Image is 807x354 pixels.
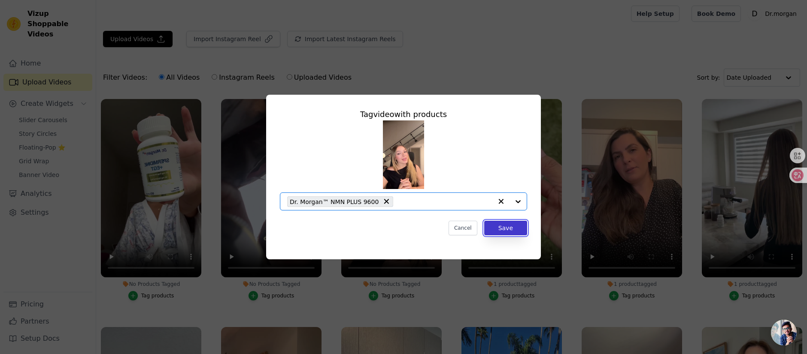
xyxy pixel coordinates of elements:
[771,320,797,345] div: 开放式聊天
[484,221,527,235] button: Save
[280,108,527,120] div: Tag video with products
[449,221,477,235] button: Cancel
[383,120,424,189] img: tn-3af223f1d1664046acb0057ee0e6e0a0.png
[290,197,379,207] span: Dr. Morgan™ NMN PLUS 9600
